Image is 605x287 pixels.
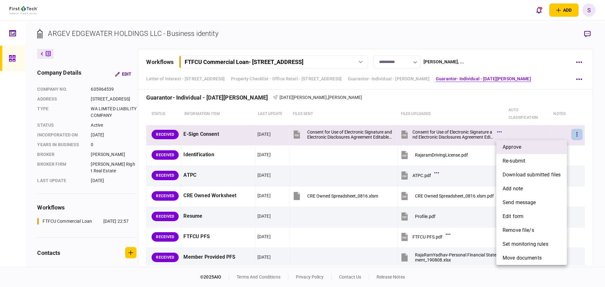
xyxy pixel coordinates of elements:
span: edit form [503,213,523,220]
span: download submitted files [503,171,561,179]
span: set monitoring rules [503,240,548,248]
span: Move documents [503,254,542,262]
span: send message [503,199,536,206]
span: remove file/s [503,227,534,234]
span: approve [503,143,521,151]
span: re-submit [503,157,525,165]
span: add note [503,185,523,192]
